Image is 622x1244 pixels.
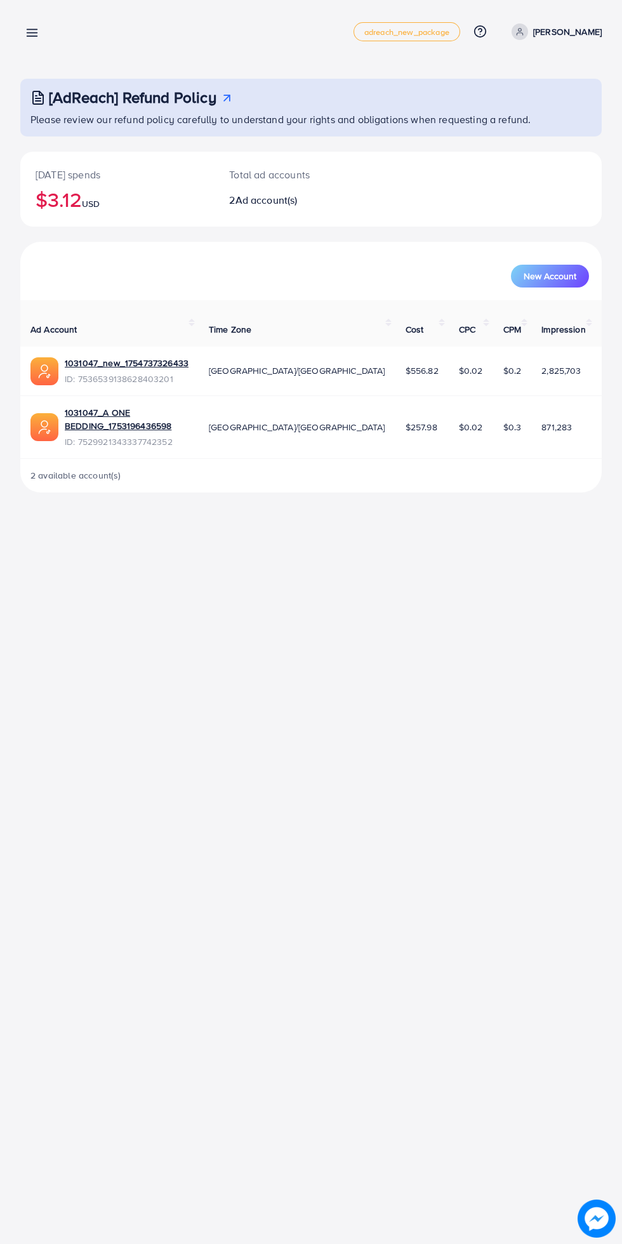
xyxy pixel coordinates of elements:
span: ID: 7536539138628403201 [65,373,189,385]
span: [GEOGRAPHIC_DATA]/[GEOGRAPHIC_DATA] [209,364,385,377]
span: $257.98 [406,421,437,433]
span: CPC [459,323,475,336]
img: image [581,1203,612,1234]
span: $0.02 [459,421,483,433]
h2: 2 [229,194,344,206]
a: 1031047_new_1754737326433 [65,357,189,369]
h2: $3.12 [36,187,199,211]
span: Time Zone [209,323,251,336]
span: ID: 7529921343337742352 [65,435,189,448]
a: [PERSON_NAME] [506,23,602,40]
p: Total ad accounts [229,167,344,182]
span: 871,283 [541,421,572,433]
span: [GEOGRAPHIC_DATA]/[GEOGRAPHIC_DATA] [209,421,385,433]
span: 2,825,703 [541,364,581,377]
span: Ad account(s) [235,193,298,207]
img: ic-ads-acc.e4c84228.svg [30,413,58,441]
span: Impression [541,323,586,336]
a: 1031047_A ONE BEDDING_1753196436598 [65,406,189,432]
p: [DATE] spends [36,167,199,182]
span: 2 available account(s) [30,469,121,482]
span: New Account [524,272,576,281]
span: Ad Account [30,323,77,336]
p: [PERSON_NAME] [533,24,602,39]
span: Cost [406,323,424,336]
img: ic-ads-acc.e4c84228.svg [30,357,58,385]
span: $0.2 [503,364,522,377]
span: CPM [503,323,521,336]
p: Please review our refund policy carefully to understand your rights and obligations when requesti... [30,112,594,127]
span: $0.02 [459,364,483,377]
span: USD [82,197,100,210]
span: adreach_new_package [364,28,449,36]
span: $0.3 [503,421,522,433]
a: adreach_new_package [354,22,460,41]
button: New Account [511,265,589,288]
span: $556.82 [406,364,439,377]
h3: [AdReach] Refund Policy [49,88,216,107]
